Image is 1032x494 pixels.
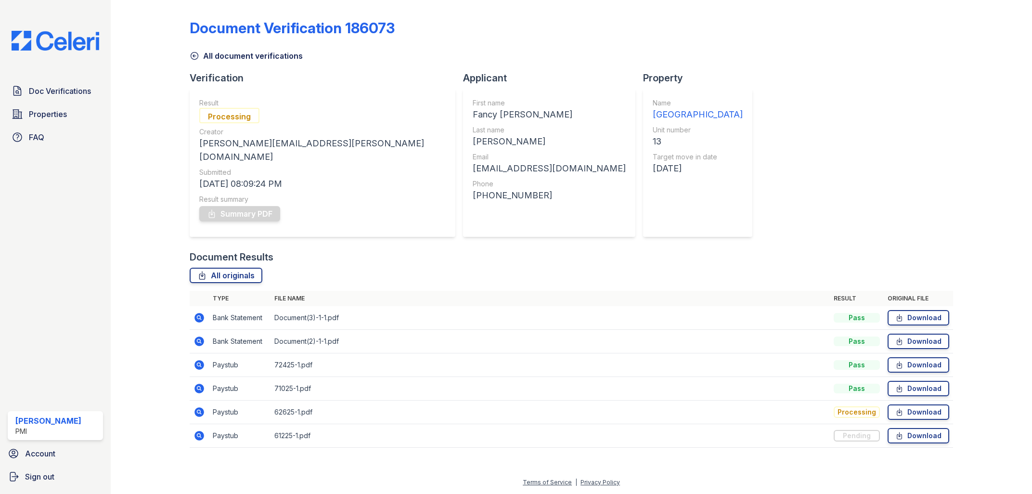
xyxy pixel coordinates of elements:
a: Doc Verifications [8,81,103,101]
div: Applicant [463,71,643,85]
a: Account [4,444,107,463]
div: [PHONE_NUMBER] [473,189,626,202]
th: File name [271,291,830,306]
a: Privacy Policy [580,479,620,486]
th: Type [209,291,271,306]
div: Creator [199,127,446,137]
div: Pass [834,313,880,323]
div: Fancy [PERSON_NAME] [473,108,626,121]
td: 71025-1.pdf [271,377,830,401]
span: Account [25,448,55,459]
div: Pending [834,430,880,442]
div: Document Verification 186073 [190,19,395,37]
span: Sign out [25,471,54,482]
td: Paystub [209,424,271,448]
td: 72425-1.pdf [271,353,830,377]
a: All originals [190,268,262,283]
a: Sign out [4,467,107,486]
div: | [575,479,577,486]
div: Result summary [199,195,446,204]
div: [GEOGRAPHIC_DATA] [653,108,743,121]
div: Document Results [190,250,273,264]
div: Pass [834,384,880,393]
td: Document(3)-1-1.pdf [271,306,830,330]
td: Paystub [209,377,271,401]
div: [DATE] 08:09:24 PM [199,177,446,191]
a: Terms of Service [523,479,572,486]
div: [DATE] [653,162,743,175]
a: Download [888,357,949,373]
div: Processing [834,406,880,418]
td: Document(2)-1-1.pdf [271,330,830,353]
td: Bank Statement [209,306,271,330]
div: Submitted [199,168,446,177]
a: Download [888,428,949,443]
span: Properties [29,108,67,120]
th: Original file [884,291,953,306]
div: PMI [15,427,81,436]
div: Unit number [653,125,743,135]
a: Download [888,310,949,325]
a: All document verifications [190,50,303,62]
a: Name [GEOGRAPHIC_DATA] [653,98,743,121]
div: Last name [473,125,626,135]
div: Pass [834,360,880,370]
a: Download [888,404,949,420]
div: 13 [653,135,743,148]
td: Bank Statement [209,330,271,353]
div: Target move in date [653,152,743,162]
div: Result [199,98,446,108]
div: Phone [473,179,626,189]
a: Download [888,334,949,349]
div: Email [473,152,626,162]
div: Pass [834,337,880,346]
div: [PERSON_NAME] [473,135,626,148]
div: [EMAIL_ADDRESS][DOMAIN_NAME] [473,162,626,175]
span: FAQ [29,131,44,143]
td: 62625-1.pdf [271,401,830,424]
div: First name [473,98,626,108]
span: Doc Verifications [29,85,91,97]
a: Download [888,381,949,396]
td: 61225-1.pdf [271,424,830,448]
div: [PERSON_NAME][EMAIL_ADDRESS][PERSON_NAME][DOMAIN_NAME] [199,137,446,164]
div: Name [653,98,743,108]
div: Verification [190,71,463,85]
div: [PERSON_NAME] [15,415,81,427]
td: Paystub [209,401,271,424]
td: Paystub [209,353,271,377]
div: Processing [199,108,259,123]
a: Properties [8,104,103,124]
th: Result [830,291,884,306]
a: FAQ [8,128,103,147]
div: Property [643,71,760,85]
img: CE_Logo_Blue-a8612792a0a2168367f1c8372b55b34899dd931a85d93a1a3d3e32e68fde9ad4.png [4,31,107,51]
